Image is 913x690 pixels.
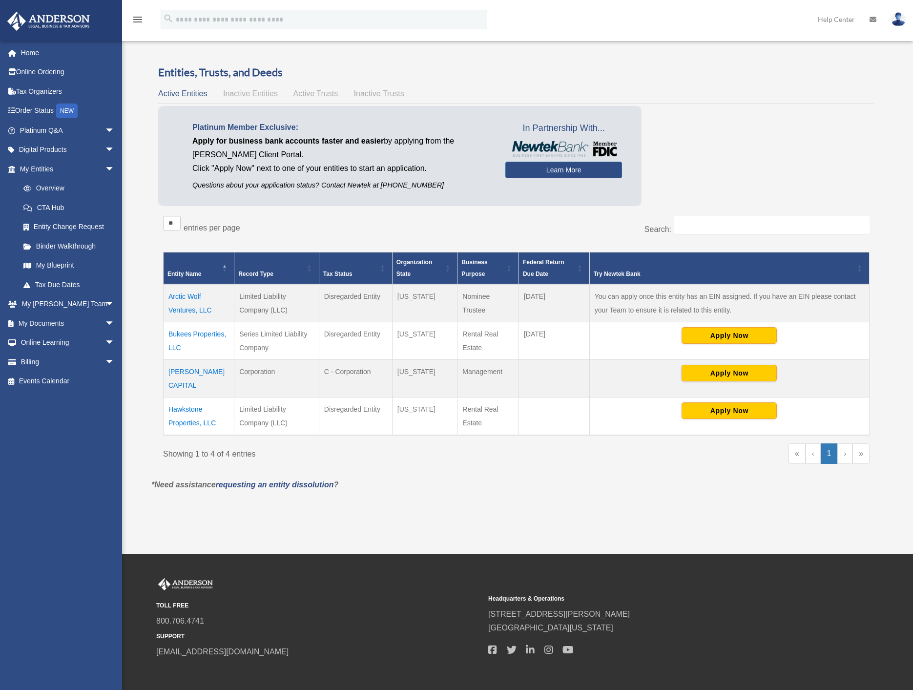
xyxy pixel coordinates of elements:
td: Management [457,359,519,397]
button: Apply Now [682,327,777,344]
th: Business Purpose: Activate to sort [457,252,519,284]
a: Digital Productsarrow_drop_down [7,140,129,160]
a: My [PERSON_NAME] Teamarrow_drop_down [7,294,129,314]
span: Active Trusts [293,89,338,98]
a: 800.706.4741 [156,617,204,625]
button: Apply Now [682,365,777,381]
td: Corporation [234,359,319,397]
i: menu [132,14,144,25]
span: Record Type [238,271,273,277]
span: arrow_drop_down [105,333,124,353]
img: NewtekBankLogoSM.png [510,141,617,157]
span: Federal Return Due Date [523,259,564,277]
p: by applying from the [PERSON_NAME] Client Portal. [192,134,491,162]
a: Billingarrow_drop_down [7,352,129,372]
span: Entity Name [167,271,201,277]
a: requesting an entity dissolution [216,481,334,489]
td: Disregarded Entity [319,284,392,322]
img: User Pic [891,12,906,26]
td: Limited Liability Company (LLC) [234,397,319,435]
td: Series Limited Liability Company [234,322,319,359]
i: search [163,13,174,24]
span: Active Entities [158,89,207,98]
a: Platinum Q&Aarrow_drop_down [7,121,129,140]
span: Tax Status [323,271,353,277]
td: Arctic Wolf Ventures, LLC [164,284,234,322]
th: Organization State: Activate to sort [392,252,457,284]
td: [PERSON_NAME] CAPITAL [164,359,234,397]
a: Tax Due Dates [14,275,124,294]
a: Entity Change Request [14,217,124,237]
td: Disregarded Entity [319,397,392,435]
th: Try Newtek Bank : Activate to sort [589,252,869,284]
a: Order StatusNEW [7,101,129,121]
a: Binder Walkthrough [14,236,124,256]
td: Bukees Properties, LLC [164,322,234,359]
img: Anderson Advisors Platinum Portal [4,12,93,31]
a: CTA Hub [14,198,124,217]
td: Nominee Trustee [457,284,519,322]
td: Hawkstone Properties, LLC [164,397,234,435]
div: Showing 1 to 4 of 4 entries [163,443,509,461]
span: Business Purpose [461,259,487,277]
th: Tax Status: Activate to sort [319,252,392,284]
td: Limited Liability Company (LLC) [234,284,319,322]
p: Click "Apply Now" next to one of your entities to start an application. [192,162,491,175]
span: Inactive Trusts [354,89,404,98]
button: Apply Now [682,402,777,419]
th: Entity Name: Activate to invert sorting [164,252,234,284]
a: [STREET_ADDRESS][PERSON_NAME] [488,610,630,618]
h3: Entities, Trusts, and Deeds [158,65,874,80]
td: C - Corporation [319,359,392,397]
label: Search: [644,225,671,233]
a: My Blueprint [14,256,124,275]
a: [EMAIL_ADDRESS][DOMAIN_NAME] [156,648,289,656]
div: Try Newtek Bank [594,268,854,280]
p: Questions about your application status? Contact Newtek at [PHONE_NUMBER] [192,179,491,191]
a: 1 [821,443,838,464]
small: TOLL FREE [156,601,481,611]
span: In Partnership With... [505,121,622,136]
small: Headquarters & Operations [488,594,813,604]
span: Inactive Entities [223,89,278,98]
span: arrow_drop_down [105,159,124,179]
a: Next [837,443,852,464]
a: My Entitiesarrow_drop_down [7,159,124,179]
a: Overview [14,179,120,198]
span: Apply for business bank accounts faster and easier [192,137,384,145]
img: Anderson Advisors Platinum Portal [156,578,215,591]
small: SUPPORT [156,631,481,642]
a: menu [132,17,144,25]
label: entries per page [184,224,240,232]
a: Events Calendar [7,372,129,391]
td: You can apply once this entity has an EIN assigned. If you have an EIN please contact your Team t... [589,284,869,322]
th: Federal Return Due Date: Activate to sort [519,252,589,284]
p: Platinum Member Exclusive: [192,121,491,134]
div: NEW [56,104,78,118]
a: Online Ordering [7,63,129,82]
a: Online Learningarrow_drop_down [7,333,129,353]
td: Rental Real Estate [457,322,519,359]
th: Record Type: Activate to sort [234,252,319,284]
a: First [788,443,806,464]
a: Last [852,443,870,464]
span: arrow_drop_down [105,314,124,334]
span: arrow_drop_down [105,140,124,160]
td: [DATE] [519,284,589,322]
a: Tax Organizers [7,82,129,101]
td: [DATE] [519,322,589,359]
a: [GEOGRAPHIC_DATA][US_STATE] [488,624,613,632]
a: Learn More [505,162,622,178]
td: [US_STATE] [392,397,457,435]
td: Rental Real Estate [457,397,519,435]
td: Disregarded Entity [319,322,392,359]
td: [US_STATE] [392,359,457,397]
td: [US_STATE] [392,322,457,359]
a: Home [7,43,129,63]
em: *Need assistance ? [151,481,338,489]
span: arrow_drop_down [105,352,124,372]
a: My Documentsarrow_drop_down [7,314,129,333]
span: arrow_drop_down [105,121,124,141]
span: Organization State [396,259,432,277]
